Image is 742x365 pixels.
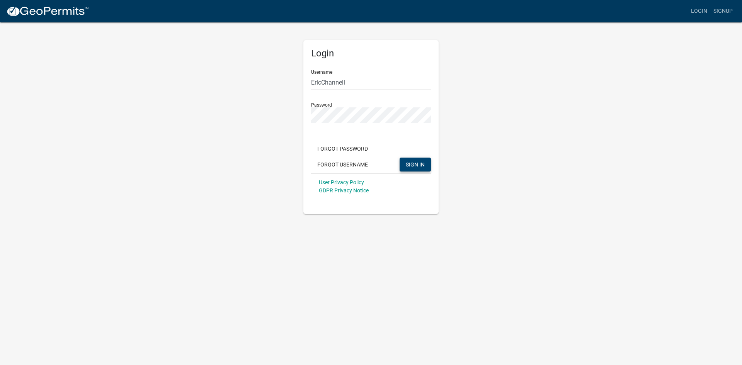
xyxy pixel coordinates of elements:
[319,179,364,185] a: User Privacy Policy
[311,142,374,156] button: Forgot Password
[710,4,736,19] a: Signup
[688,4,710,19] a: Login
[311,48,431,59] h5: Login
[319,187,369,194] a: GDPR Privacy Notice
[311,158,374,171] button: Forgot Username
[406,161,425,167] span: SIGN IN
[400,158,431,171] button: SIGN IN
